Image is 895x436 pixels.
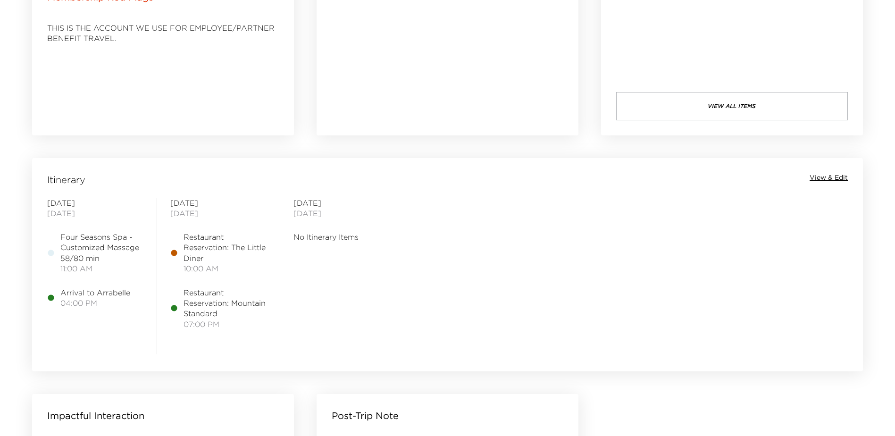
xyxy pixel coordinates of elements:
span: [DATE] [293,198,390,208]
span: No Itinerary Items [293,232,390,242]
span: [DATE] [47,208,143,218]
span: 10:00 AM [184,263,267,274]
p: Impactful Interaction [47,409,144,422]
p: Post-Trip Note [332,409,399,422]
span: Restaurant Reservation: Mountain Standard [184,287,267,319]
span: [DATE] [170,208,267,218]
span: Itinerary [47,173,85,186]
span: 04:00 PM [60,298,130,308]
span: 07:00 PM [184,319,267,329]
span: Restaurant Reservation: The Little Diner [184,232,267,263]
span: [DATE] [170,198,267,208]
span: [DATE] [47,198,143,208]
span: Four Seasons Spa - Customized Massage 58/80 min [60,232,143,263]
span: Arrival to Arrabelle [60,287,130,298]
button: View & Edit [810,173,848,183]
span: 11:00 AM [60,263,143,274]
button: view all items [616,92,848,120]
span: [DATE] [293,208,390,218]
p: THIS IS THE ACCOUNT WE USE FOR EMPLOYEE/PARTNER BENEFIT TRAVEL. [47,23,279,44]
